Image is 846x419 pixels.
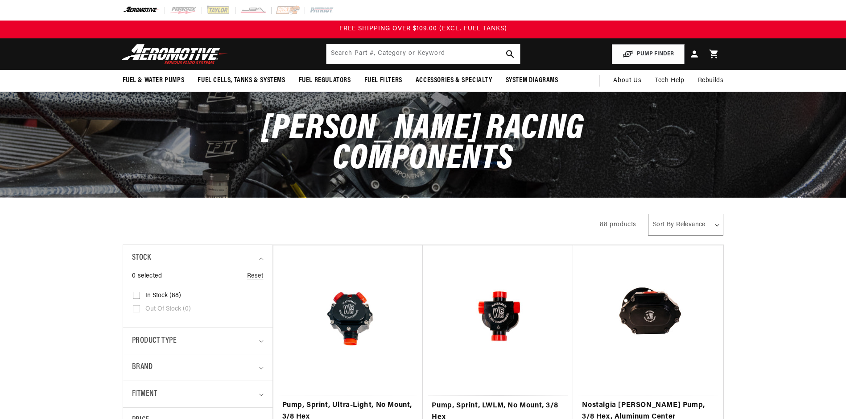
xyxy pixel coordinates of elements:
span: FREE SHIPPING OVER $109.00 (EXCL. FUEL TANKS) [339,25,507,32]
span: Fuel Regulators [299,76,351,85]
span: Rebuilds [698,76,724,86]
summary: Brand (0 selected) [132,354,264,381]
summary: Tech Help [648,70,691,91]
summary: Product type (0 selected) [132,328,264,354]
span: [PERSON_NAME] Racing Components [262,112,584,177]
span: Out of stock (0) [145,305,191,313]
span: Fitment [132,388,157,401]
button: PUMP FINDER [612,44,685,64]
span: Brand [132,361,153,374]
summary: Fuel Filters [358,70,409,91]
summary: System Diagrams [499,70,565,91]
summary: Rebuilds [691,70,730,91]
span: Fuel Cells, Tanks & Systems [198,76,285,85]
summary: Fitment (0 selected) [132,381,264,407]
span: System Diagrams [506,76,558,85]
span: Stock [132,252,151,265]
span: 0 selected [132,271,162,281]
a: About Us [607,70,648,91]
summary: Stock (0 selected) [132,245,264,271]
span: About Us [613,77,641,84]
img: Aeromotive [119,44,231,65]
span: In stock (88) [145,292,181,300]
span: Product type [132,335,177,348]
span: Accessories & Specialty [416,76,492,85]
a: Reset [247,271,264,281]
summary: Accessories & Specialty [409,70,499,91]
button: search button [500,44,520,64]
summary: Fuel Cells, Tanks & Systems [191,70,292,91]
summary: Fuel & Water Pumps [116,70,191,91]
input: Search by Part Number, Category or Keyword [326,44,520,64]
span: Fuel & Water Pumps [123,76,185,85]
span: 88 products [600,221,636,228]
summary: Fuel Regulators [292,70,358,91]
span: Fuel Filters [364,76,402,85]
span: Tech Help [655,76,684,86]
